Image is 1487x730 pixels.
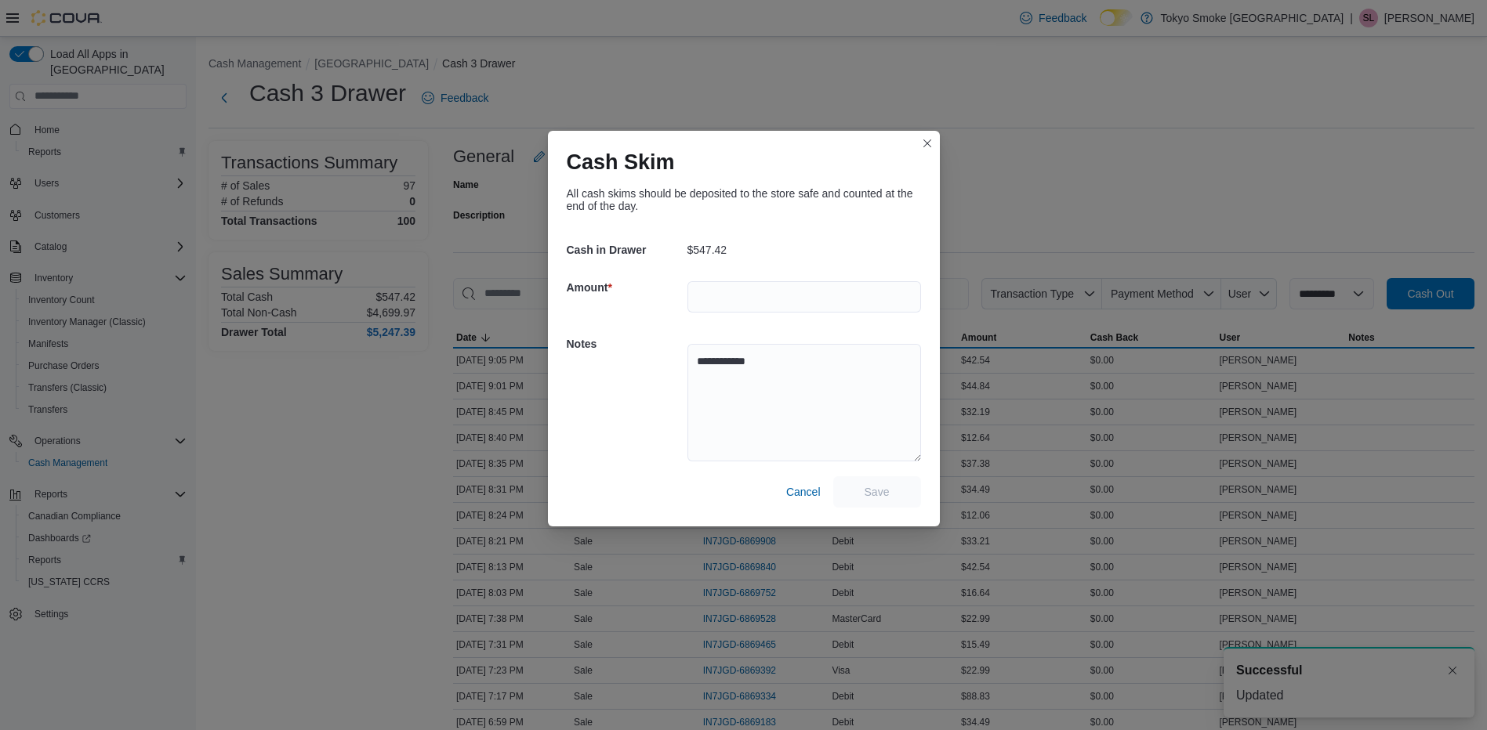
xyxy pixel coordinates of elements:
button: Closes this modal window [918,134,937,153]
span: Cancel [786,484,821,500]
span: Save [865,484,890,500]
button: Cancel [780,476,827,508]
h5: Cash in Drawer [567,234,684,266]
div: All cash skims should be deposited to the store safe and counted at the end of the day. [567,187,921,212]
h1: Cash Skim [567,150,675,175]
h5: Notes [567,328,684,360]
button: Save [833,476,921,508]
p: $547.42 [687,244,727,256]
h5: Amount [567,272,684,303]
